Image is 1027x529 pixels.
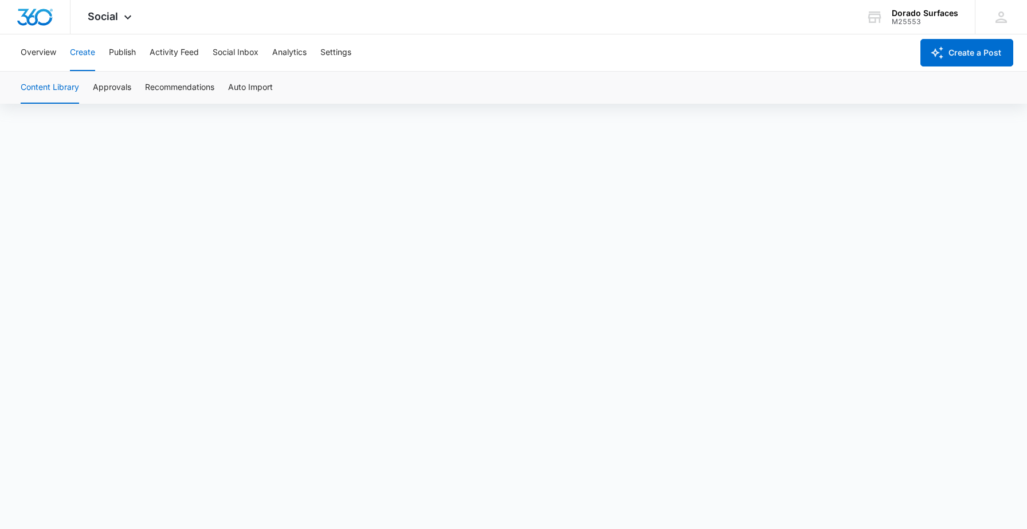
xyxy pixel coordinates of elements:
div: account name [892,9,958,18]
button: Activity Feed [150,34,199,71]
button: Create [70,34,95,71]
button: Create a Post [920,39,1013,66]
button: Overview [21,34,56,71]
button: Content Library [21,72,79,104]
span: Social [88,10,118,22]
div: account id [892,18,958,26]
button: Auto Import [228,72,273,104]
button: Publish [109,34,136,71]
button: Recommendations [145,72,214,104]
button: Analytics [272,34,307,71]
button: Approvals [93,72,131,104]
button: Settings [320,34,351,71]
button: Social Inbox [213,34,258,71]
